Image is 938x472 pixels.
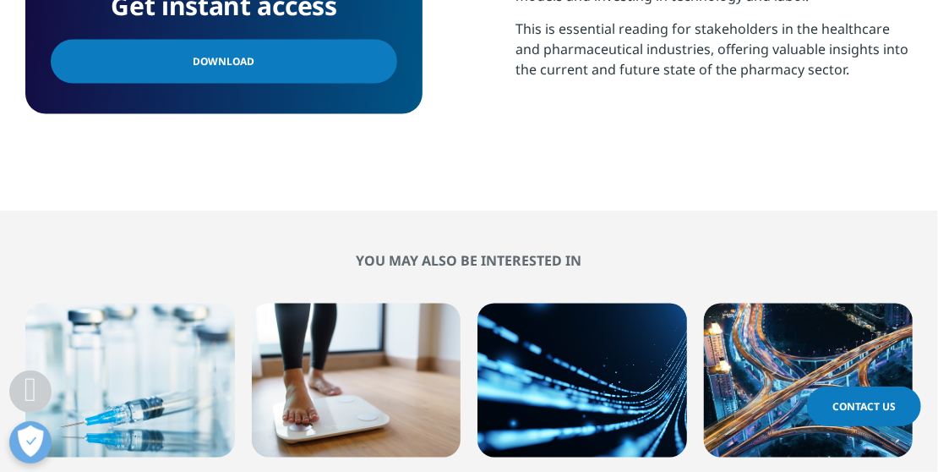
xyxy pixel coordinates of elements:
h2: You may also be interested in [25,253,913,270]
button: Open Preferences [9,421,52,464]
p: This is essential reading for stakeholders in the healthcare and pharmaceutical industries, offer... [515,19,913,92]
a: Download [51,40,397,84]
span: Download [194,52,255,71]
span: Contact Us [832,399,896,414]
a: Contact Us [807,387,921,426]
